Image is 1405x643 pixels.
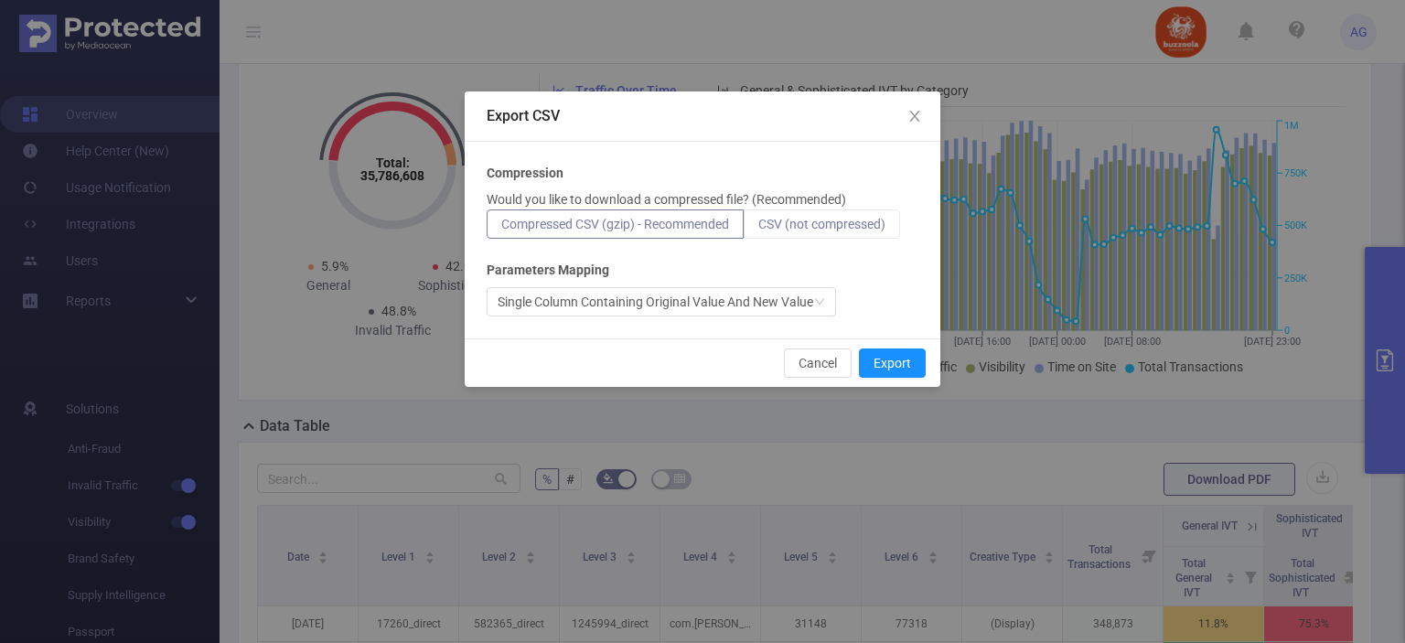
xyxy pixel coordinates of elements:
[758,217,885,231] span: CSV (not compressed)
[907,109,922,123] i: icon: close
[889,91,940,143] button: Close
[859,348,926,378] button: Export
[487,106,918,126] div: Export CSV
[784,348,852,378] button: Cancel
[487,190,846,209] p: Would you like to download a compressed file? (Recommended)
[498,288,813,316] div: Single Column Containing Original Value And New Value
[487,164,563,183] b: Compression
[814,296,825,309] i: icon: down
[501,217,729,231] span: Compressed CSV (gzip) - Recommended
[487,261,609,280] b: Parameters Mapping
